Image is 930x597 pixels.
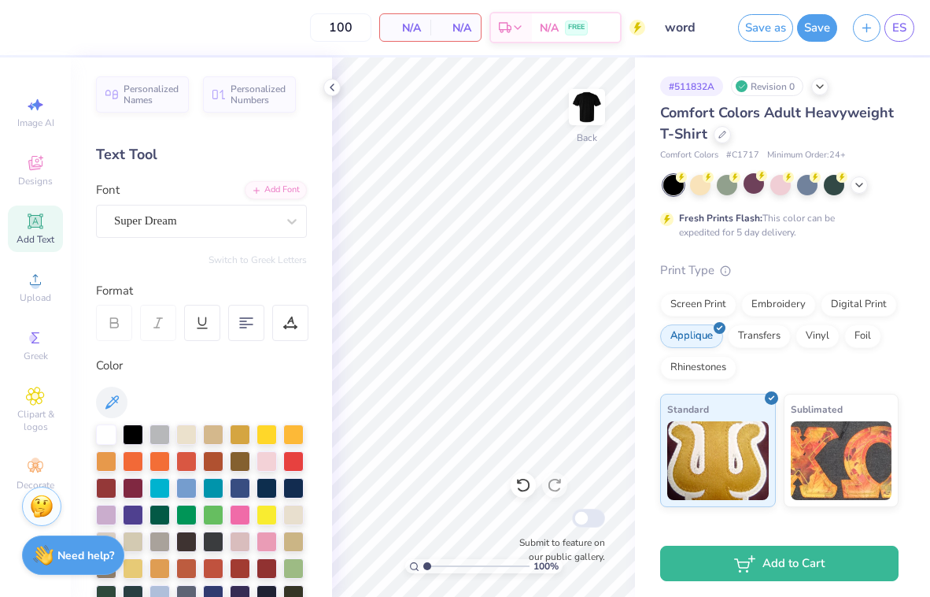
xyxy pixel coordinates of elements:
[884,14,914,42] a: ES
[791,401,843,417] span: Sublimated
[660,103,894,143] span: Comfort Colors Adult Heavyweight T-Shirt
[741,293,816,317] div: Embroidery
[533,559,559,573] span: 100 %
[389,20,421,36] span: N/A
[844,324,881,348] div: Foil
[653,12,730,43] input: Untitled Design
[821,293,897,317] div: Digital Print
[660,293,736,317] div: Screen Print
[96,144,307,165] div: Text Tool
[568,22,585,33] span: FREE
[767,149,846,162] span: Minimum Order: 24 +
[96,282,308,300] div: Format
[17,233,54,246] span: Add Text
[440,20,471,36] span: N/A
[667,401,709,417] span: Standard
[511,536,605,564] label: Submit to feature on our public gallery.
[797,14,837,42] button: Save
[892,19,906,37] span: ES
[660,324,723,348] div: Applique
[795,324,840,348] div: Vinyl
[18,175,53,187] span: Designs
[731,76,803,96] div: Revision 0
[679,212,762,224] strong: Fresh Prints Flash:
[660,356,736,380] div: Rhinestones
[124,83,179,106] span: Personalized Names
[231,83,286,106] span: Personalized Numbers
[209,254,307,266] button: Switch to Greek Letters
[20,291,51,304] span: Upload
[571,91,603,123] img: Back
[577,131,597,145] div: Back
[660,76,723,96] div: # 511832A
[310,13,371,42] input: – –
[791,421,892,500] img: Sublimated
[24,350,48,362] span: Greek
[660,149,718,162] span: Comfort Colors
[96,357,307,375] div: Color
[726,149,759,162] span: # C1717
[17,479,54,491] span: Decorate
[679,211,873,239] div: This color can be expedited for 5 day delivery.
[667,421,769,500] img: Standard
[96,181,120,199] label: Font
[738,14,793,42] button: Save as
[245,181,307,199] div: Add Font
[660,261,899,280] div: Print Type
[17,117,54,129] span: Image AI
[728,324,791,348] div: Transfers
[57,548,114,563] strong: Need help?
[8,408,63,433] span: Clipart & logos
[660,546,899,581] button: Add to Cart
[540,20,559,36] span: N/A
